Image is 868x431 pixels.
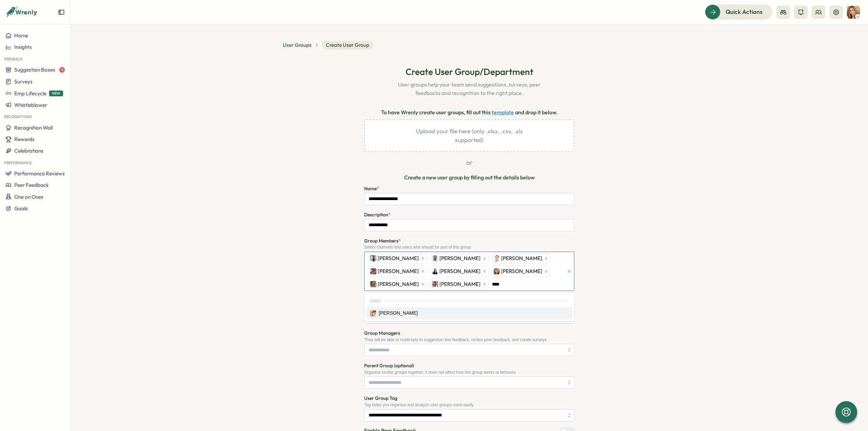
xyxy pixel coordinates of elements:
span: Goals [14,205,28,212]
span: [PERSON_NAME] [439,255,480,262]
button: Quick Actions [705,4,772,19]
span: [PERSON_NAME] [501,255,542,262]
span: [PERSON_NAME] [378,268,419,275]
span: Surveys [14,78,33,85]
span: Suggestion Boxes [14,66,55,73]
p: or [466,157,473,168]
span: Peer Feedback [14,182,49,188]
span: [PERSON_NAME] [439,280,480,288]
span: [PERSON_NAME] [378,255,419,262]
a: template [492,108,514,117]
span: Rewards [14,136,35,142]
label: Name [364,185,379,193]
img: Christine Henderson [432,281,438,287]
span: Performance Reviews [14,170,65,177]
p: Create a new user group by filling out the details below [404,173,535,182]
span: Celebrations [14,148,43,154]
div: [PERSON_NAME] [379,310,418,317]
h1: Create User Group/Department [406,66,533,78]
p: User groups help your team send suggestions, surveys, peer feedbacks and recognition to the right... [393,80,545,97]
span: Whistleblower [14,102,47,108]
span: [PERSON_NAME] [501,268,542,275]
img: Christine Boucher [370,281,376,287]
img: Tarin O'Neill [494,268,500,274]
span: [PERSON_NAME] [378,280,419,288]
span: Recognition Wall [14,124,53,131]
img: Macy White [370,310,376,316]
label: User Group Tag [364,395,397,402]
div: Tag helps you organize and analyze user groups more easily [364,403,574,407]
label: Group Members [364,237,401,245]
div: Users [370,298,569,304]
img: Chris Aziz [432,255,438,261]
img: Tarin O'Neill [847,6,860,19]
span: NEW [49,91,63,96]
img: Mitch Gilroy [370,268,376,274]
span: [PERSON_NAME] [439,268,480,275]
div: They will be able to read/reply to suggestion box feedback, review peer feedback, and create surveys [364,337,574,342]
p: To have Wrenly create user groups, fill out this and drop it below. [381,108,558,117]
div: Organize similar groups together, it does not affect how this group works or behaves [364,370,574,375]
div: Select channels and users who should be part of this group [364,245,574,250]
label: Description [364,211,391,219]
span: 15 [59,67,65,73]
span: Quick Actions [726,7,763,16]
a: User Groups [283,41,312,49]
span: One on Ones [14,194,43,200]
label: Parent Group (optional) [364,362,414,370]
button: Expand sidebar [58,9,65,16]
span: Emp Lifecycle [14,90,46,97]
span: Create User Group [322,41,373,50]
img: Abhishek Joshi [370,255,376,261]
img: Jennifer Smith [432,268,438,274]
span: Insights [14,44,32,50]
label: Group Managers [364,330,400,337]
img: Dave Truman [494,255,500,261]
span: Home [14,32,28,39]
